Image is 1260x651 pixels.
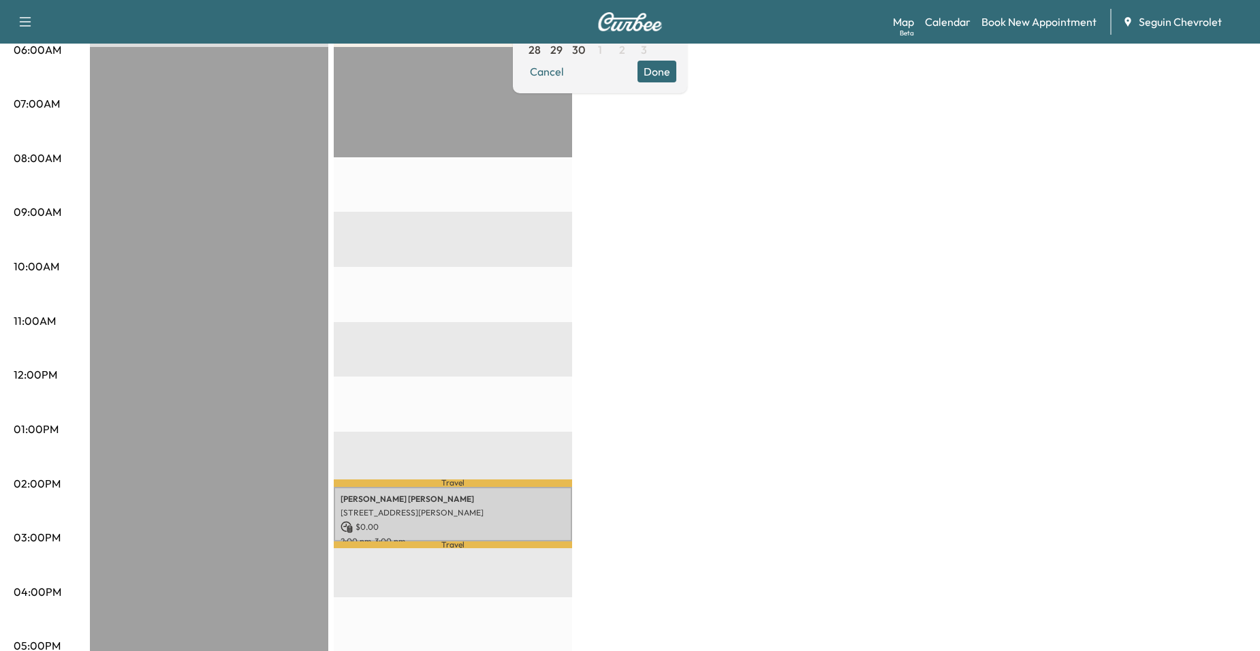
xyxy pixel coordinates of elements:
p: 10:00AM [14,258,59,274]
img: Curbee Logo [597,12,663,31]
p: 2:00 pm - 3:00 pm [341,536,565,547]
a: MapBeta [893,14,914,30]
p: 08:00AM [14,150,61,166]
button: Done [637,61,676,82]
span: 1 [598,42,602,58]
p: $ 0.00 [341,521,565,533]
p: 06:00AM [14,42,61,58]
a: Book New Appointment [981,14,1097,30]
span: Seguin Chevrolet [1139,14,1222,30]
span: 29 [550,42,563,58]
button: Cancel [524,61,570,82]
p: Travel [334,479,572,487]
p: 11:00AM [14,313,56,329]
p: 09:00AM [14,204,61,220]
a: Calendar [925,14,971,30]
p: Travel [334,541,572,547]
p: 02:00PM [14,475,61,492]
span: 3 [641,42,647,58]
p: 07:00AM [14,95,60,112]
p: 03:00PM [14,529,61,545]
p: 04:00PM [14,584,61,600]
span: 2 [619,42,625,58]
p: [PERSON_NAME] [PERSON_NAME] [341,494,565,505]
div: Beta [900,28,914,38]
p: 12:00PM [14,366,57,383]
span: 30 [572,42,585,58]
p: 01:00PM [14,421,59,437]
p: [STREET_ADDRESS][PERSON_NAME] [341,507,565,518]
span: 28 [529,42,541,58]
